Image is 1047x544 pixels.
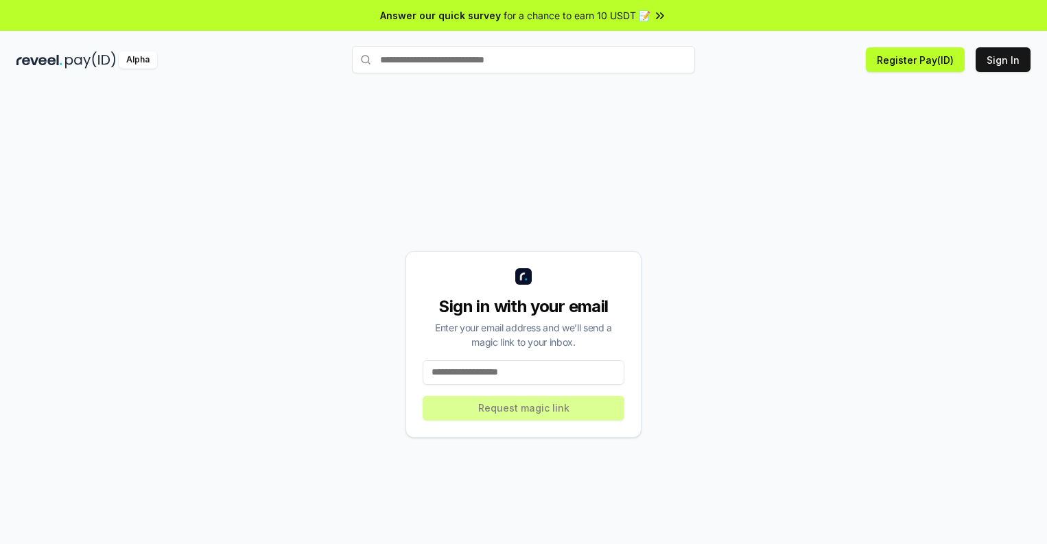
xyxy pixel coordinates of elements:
img: pay_id [65,51,116,69]
button: Register Pay(ID) [866,47,965,72]
span: Answer our quick survey [380,8,501,23]
div: Sign in with your email [423,296,624,318]
div: Alpha [119,51,157,69]
button: Sign In [976,47,1031,72]
img: reveel_dark [16,51,62,69]
div: Enter your email address and we’ll send a magic link to your inbox. [423,320,624,349]
img: logo_small [515,268,532,285]
span: for a chance to earn 10 USDT 📝 [504,8,650,23]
